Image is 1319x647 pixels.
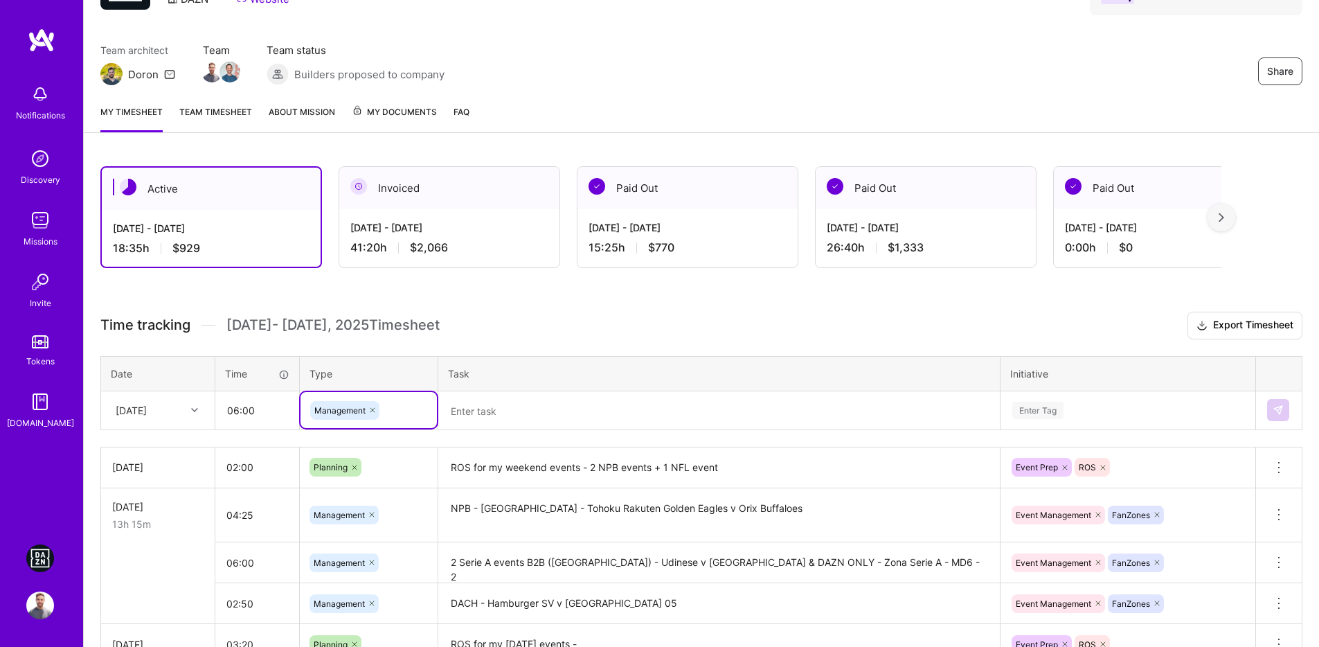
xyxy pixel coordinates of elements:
[314,599,365,609] span: Management
[26,145,54,172] img: discovery
[1016,599,1091,609] span: Event Management
[1079,462,1096,472] span: ROS
[350,178,367,195] img: Invoiced
[1016,558,1091,568] span: Event Management
[16,108,65,123] div: Notifications
[1196,319,1208,333] i: icon Download
[100,105,163,132] a: My timesheet
[191,407,198,414] i: icon Chevron
[589,178,605,195] img: Paid Out
[116,403,147,418] div: [DATE]
[101,356,215,391] th: Date
[26,544,54,572] img: DAZN: Event Moderators for Israel Based Team
[203,43,239,57] span: Team
[1187,312,1302,339] button: Export Timesheet
[24,234,57,249] div: Missions
[28,28,55,53] img: logo
[112,499,204,514] div: [DATE]
[352,105,437,132] a: My Documents
[352,105,437,120] span: My Documents
[577,167,798,209] div: Paid Out
[294,67,445,82] span: Builders proposed to company
[128,67,159,82] div: Doron
[30,296,51,310] div: Invite
[314,405,366,416] span: Management
[1012,400,1064,421] div: Enter Tag
[1112,510,1150,520] span: FanZones
[179,105,252,132] a: Team timesheet
[300,356,438,391] th: Type
[440,544,998,582] textarea: 2 Serie A events B2B ([GEOGRAPHIC_DATA]) - Udinese v [GEOGRAPHIC_DATA] & DAZN ONLY - Zona Serie A...
[215,497,299,533] input: HH:MM
[1016,462,1058,472] span: Event Prep
[440,490,998,542] textarea: NPB - [GEOGRAPHIC_DATA] - Tohoku Rakuten Golden Eagles v Orix Buffaloes
[339,167,559,209] div: Invoiced
[100,63,123,85] img: Team Architect
[827,220,1025,235] div: [DATE] - [DATE]
[21,172,60,187] div: Discovery
[1112,599,1150,609] span: FanZones
[226,317,440,334] span: [DATE] - [DATE] , 2025 Timesheet
[100,317,190,334] span: Time tracking
[314,462,348,472] span: Planning
[1219,213,1224,222] img: right
[26,592,54,619] img: User Avatar
[1258,57,1302,85] button: Share
[816,167,1036,209] div: Paid Out
[112,460,204,475] div: [DATE]
[102,168,321,210] div: Active
[215,449,299,486] input: HH:MM
[314,558,365,568] span: Management
[1267,64,1293,78] span: Share
[267,43,445,57] span: Team status
[1119,240,1133,255] span: $0
[648,240,674,255] span: $770
[1065,220,1263,235] div: [DATE] - [DATE]
[1273,405,1284,416] img: Submit
[216,392,298,429] input: HH:MM
[203,60,221,84] a: Team Member Avatar
[32,335,48,348] img: tokens
[215,544,299,581] input: HH:MM
[112,517,204,531] div: 13h 15m
[23,544,57,572] a: DAZN: Event Moderators for Israel Based Team
[26,80,54,108] img: bell
[120,179,136,195] img: Active
[589,240,787,255] div: 15:25 h
[454,105,469,132] a: FAQ
[410,240,448,255] span: $2,066
[888,240,924,255] span: $1,333
[827,240,1025,255] div: 26:40 h
[267,63,289,85] img: Builders proposed to company
[219,62,240,82] img: Team Member Avatar
[827,178,843,195] img: Paid Out
[7,416,74,430] div: [DOMAIN_NAME]
[1016,510,1091,520] span: Event Management
[221,60,239,84] a: Team Member Avatar
[438,356,1001,391] th: Task
[269,105,335,132] a: About Mission
[201,62,222,82] img: Team Member Avatar
[26,206,54,234] img: teamwork
[440,585,998,623] textarea: DACH - Hamburger SV v [GEOGRAPHIC_DATA] 05
[1065,178,1082,195] img: Paid Out
[1054,167,1274,209] div: Paid Out
[314,510,365,520] span: Management
[350,240,548,255] div: 41:20 h
[440,449,998,487] textarea: ROS for my weekend events - 2 NPB events + 1 NFL event
[1065,240,1263,255] div: 0:00 h
[589,220,787,235] div: [DATE] - [DATE]
[26,268,54,296] img: Invite
[172,241,200,256] span: $929
[1112,558,1150,568] span: FanZones
[23,592,57,619] a: User Avatar
[225,366,289,381] div: Time
[26,354,55,369] div: Tokens
[26,388,54,416] img: guide book
[1010,366,1246,381] div: Initiative
[113,241,309,256] div: 18:35 h
[113,221,309,236] div: [DATE] - [DATE]
[350,220,548,235] div: [DATE] - [DATE]
[164,69,175,80] i: icon Mail
[100,43,175,57] span: Team architect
